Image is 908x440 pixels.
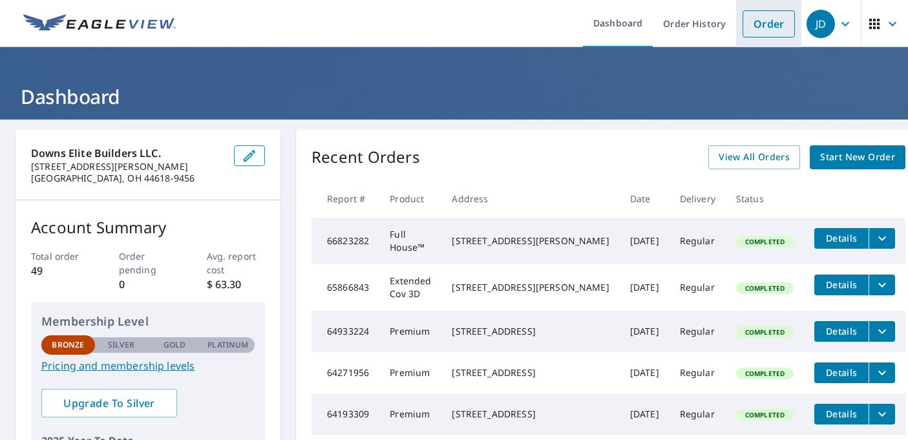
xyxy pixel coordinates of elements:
[670,218,726,264] td: Regular
[379,311,441,352] td: Premium
[620,311,670,352] td: [DATE]
[311,311,379,352] td: 64933224
[719,149,790,165] span: View All Orders
[810,145,905,169] a: Start New Order
[620,352,670,393] td: [DATE]
[620,264,670,311] td: [DATE]
[814,404,869,424] button: detailsBtn-64193309
[726,180,804,218] th: Status
[52,396,167,410] span: Upgrade To Silver
[814,321,869,342] button: detailsBtn-64933224
[814,362,869,383] button: detailsBtn-64271956
[670,311,726,352] td: Regular
[41,389,177,417] a: Upgrade To Silver
[869,228,895,249] button: filesDropdownBtn-66823282
[52,339,84,351] p: Bronze
[16,83,892,110] h1: Dashboard
[311,218,379,264] td: 66823282
[737,328,792,337] span: Completed
[822,232,861,244] span: Details
[620,393,670,435] td: [DATE]
[737,237,792,246] span: Completed
[31,216,265,239] p: Account Summary
[822,325,861,337] span: Details
[31,161,224,173] p: [STREET_ADDRESS][PERSON_NAME]
[822,278,861,291] span: Details
[452,366,609,379] div: [STREET_ADDRESS]
[620,218,670,264] td: [DATE]
[311,352,379,393] td: 64271956
[452,325,609,338] div: [STREET_ADDRESS]
[814,275,869,295] button: detailsBtn-65866843
[708,145,800,169] a: View All Orders
[31,145,224,161] p: Downs Elite Builders LLC.
[822,366,861,379] span: Details
[620,180,670,218] th: Date
[108,339,135,351] p: Silver
[311,264,379,311] td: 65866843
[311,180,379,218] th: Report #
[207,249,266,277] p: Avg. report cost
[31,263,90,278] p: 49
[207,277,266,292] p: $ 63.30
[737,284,792,293] span: Completed
[822,408,861,420] span: Details
[379,180,441,218] th: Product
[452,281,609,294] div: [STREET_ADDRESS][PERSON_NAME]
[820,149,895,165] span: Start New Order
[119,249,178,277] p: Order pending
[441,180,619,218] th: Address
[670,352,726,393] td: Regular
[311,393,379,435] td: 64193309
[452,235,609,247] div: [STREET_ADDRESS][PERSON_NAME]
[869,321,895,342] button: filesDropdownBtn-64933224
[452,408,609,421] div: [STREET_ADDRESS]
[207,339,248,351] p: Platinum
[869,275,895,295] button: filesDropdownBtn-65866843
[737,410,792,419] span: Completed
[807,10,835,38] div: JD
[31,173,224,184] p: [GEOGRAPHIC_DATA], OH 44618-9456
[814,228,869,249] button: detailsBtn-66823282
[119,277,178,292] p: 0
[31,249,90,263] p: Total order
[379,393,441,435] td: Premium
[379,218,441,264] td: Full House™
[311,145,420,169] p: Recent Orders
[670,180,726,218] th: Delivery
[41,358,255,373] a: Pricing and membership levels
[670,264,726,311] td: Regular
[23,14,176,34] img: EV Logo
[737,369,792,378] span: Completed
[41,313,255,330] p: Membership Level
[379,264,441,311] td: Extended Cov 3D
[670,393,726,435] td: Regular
[869,362,895,383] button: filesDropdownBtn-64271956
[869,404,895,424] button: filesDropdownBtn-64193309
[743,10,795,37] a: Order
[164,339,185,351] p: Gold
[379,352,441,393] td: Premium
